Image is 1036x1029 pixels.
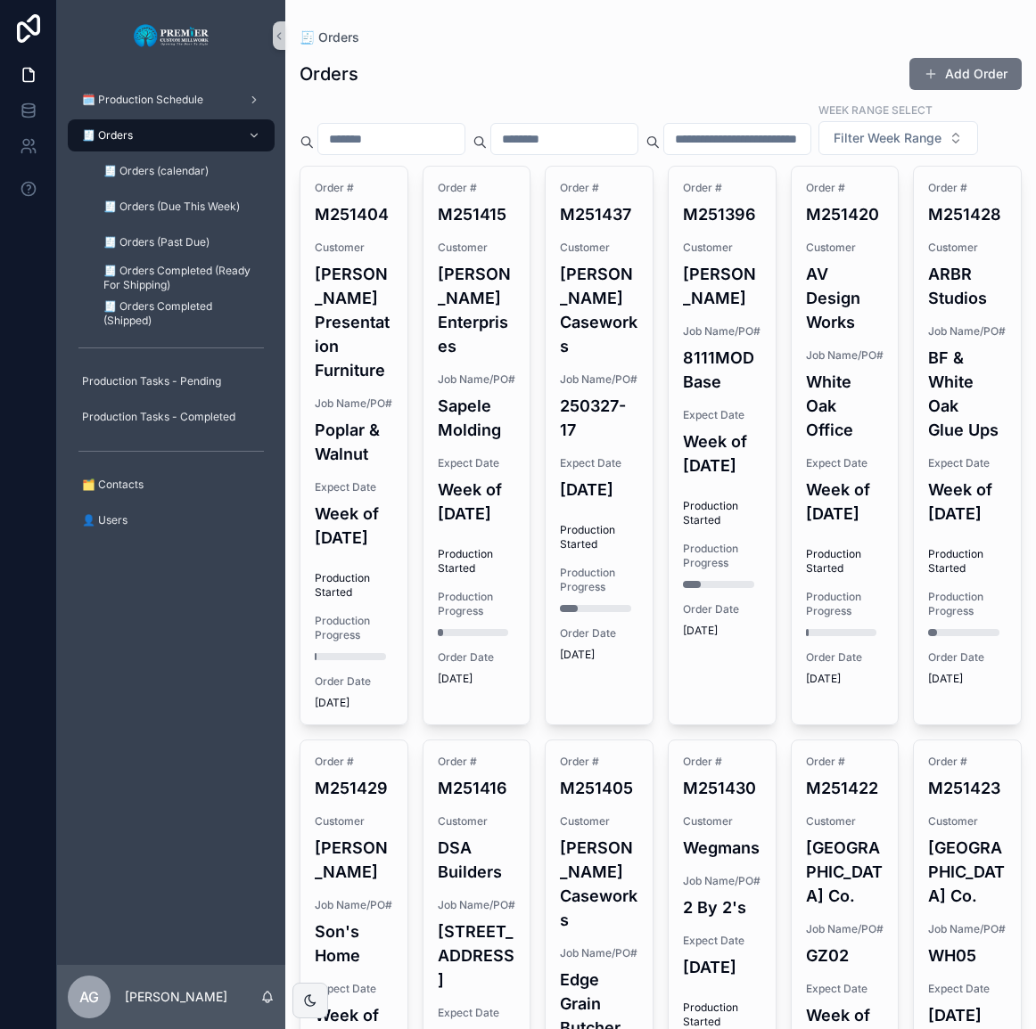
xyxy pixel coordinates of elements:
a: Production Tasks - Pending [68,365,275,397]
span: Order # [315,755,393,769]
h4: WH05 [928,943,1007,968]
h4: Poplar & Walnut [315,418,393,466]
h4: [STREET_ADDRESS] [438,919,516,992]
span: Order Date [683,602,761,617]
span: Expect Date [438,456,516,470]
span: Filter Week Range [834,129,941,147]
span: [DATE] [438,672,516,686]
a: 🧾 Orders Completed (Ready For Shipping) [89,262,275,294]
span: Expect Date [928,982,1007,996]
span: Order Date [438,650,516,665]
span: Expect Date [438,1006,516,1020]
span: 🗂️ Contacts [82,478,144,492]
span: Production Progress [560,566,638,594]
span: Order # [806,755,884,769]
span: Customer [315,241,393,255]
span: Production Progress [438,590,516,618]
span: Job Name/PO# [315,898,393,912]
a: Order #M251415Customer[PERSON_NAME] EnterprisesJob Name/PO#Sapele MoldingExpect DateWeek of [DATE... [423,166,531,725]
span: Order Date [806,650,884,665]
h4: Week of [DATE] [928,478,1007,526]
h4: [GEOGRAPHIC_DATA] Co. [928,836,1007,908]
h4: Son's Home [315,919,393,968]
h4: 2 By 2's [683,895,761,919]
span: Order # [928,755,1007,769]
h4: 250327-17 [560,394,638,442]
span: Production Started [683,499,761,527]
h4: White Oak Office [806,370,884,442]
a: 🧾 Orders [68,119,275,151]
h4: [DATE] [560,478,638,502]
span: Order # [928,181,1007,195]
h4: [DATE] [928,1003,1007,1027]
h4: M251423 [928,776,1007,800]
span: Expect Date [806,982,884,996]
h4: M251405 [560,776,638,800]
span: Order # [560,181,638,195]
span: Job Name/PO# [438,898,516,912]
span: 👤 Users [82,513,127,527]
a: 🧾 Orders (calendar) [89,155,275,187]
span: Order Date [928,650,1007,665]
h4: [PERSON_NAME] Presentation Furniture [315,262,393,382]
h4: Week of [DATE] [806,478,884,526]
label: Week Range Select [818,102,933,118]
h4: [PERSON_NAME] [315,836,393,884]
span: Order Date [560,626,638,641]
h4: ARBR Studios [928,262,1007,310]
span: Expect Date [928,456,1007,470]
span: Expect Date [315,982,393,996]
span: 🧾 Orders (Due This Week) [103,200,240,214]
h4: M251430 [683,776,761,800]
a: 🧾 Orders [300,29,359,46]
h4: Week of [DATE] [683,429,761,478]
h4: [PERSON_NAME] Caseworks [560,262,638,358]
span: Job Name/PO# [560,372,638,387]
span: 🧾 Orders Completed (Shipped) [103,299,257,328]
h4: AV Design Works [806,262,884,334]
span: Customer [315,814,393,829]
h4: Week of [DATE] [438,478,516,526]
span: Customer [683,241,761,255]
h4: M251404 [315,202,393,226]
span: 🧾 Orders Completed (Ready For Shipping) [103,264,257,292]
h4: BF & White Oak Glue Ups [928,346,1007,442]
h4: M251420 [806,202,884,226]
span: [DATE] [560,648,638,662]
h4: [DATE] [683,955,761,979]
span: Production Tasks - Pending [82,374,221,388]
span: 🧾 Orders [82,128,133,143]
a: 👤 Users [68,504,275,536]
span: Job Name/PO# [683,324,761,339]
span: Expect Date [560,456,638,470]
h4: 8111MOD Base [683,346,761,394]
p: [PERSON_NAME] [125,988,227,1006]
span: Order # [683,755,761,769]
span: Job Name/PO# [560,946,638,960]
span: Customer [928,814,1007,829]
span: Production Started [315,571,393,600]
h4: M251428 [928,202,1007,226]
h4: GZ02 [806,943,884,968]
span: Production Started [928,547,1007,576]
h4: M251437 [560,202,638,226]
span: 🧾 Orders (calendar) [103,164,209,178]
a: Order #M251420CustomerAV Design WorksJob Name/PO#White Oak OfficeExpect DateWeek of [DATE]Product... [791,166,900,725]
button: Add Order [909,58,1022,90]
a: 🗂️ Contacts [68,469,275,501]
h4: [PERSON_NAME] Caseworks [560,836,638,932]
span: [DATE] [315,696,393,710]
a: 🧾 Orders (Due This Week) [89,191,275,223]
span: Production Progress [806,590,884,618]
span: Production Started [683,1000,761,1029]
h4: M251422 [806,776,884,800]
h4: [PERSON_NAME] [683,262,761,310]
a: 🧾 Orders (Past Due) [89,226,275,258]
span: Customer [560,241,638,255]
span: Expect Date [683,408,761,422]
h4: Sapele Molding [438,394,516,442]
img: App logo [133,21,210,50]
span: Job Name/PO# [683,874,761,888]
